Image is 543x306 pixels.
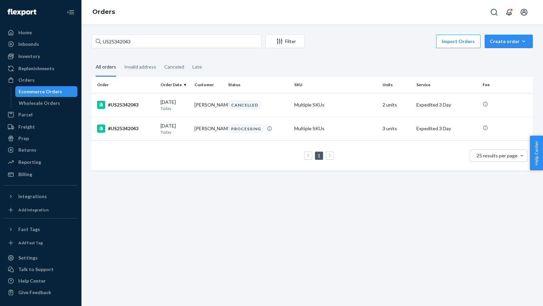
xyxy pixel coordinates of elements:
a: Reporting [4,157,77,168]
div: CANCELLED [228,100,261,110]
button: Import Orders [436,35,481,48]
div: Canceled [164,58,184,76]
img: Flexport logo [7,9,36,16]
p: Today [161,129,189,135]
div: Replenishments [18,65,54,72]
div: Home [18,29,32,36]
div: Billing [18,171,32,178]
div: Inventory [18,53,40,60]
button: Open notifications [502,5,516,19]
td: 2 units [380,93,414,117]
button: Close Navigation [64,5,77,19]
div: Late [192,58,202,76]
td: [PERSON_NAME] [192,117,226,140]
div: Returns [18,147,36,153]
a: Page 1 is your current page [316,153,322,158]
a: Settings [4,252,77,263]
th: SKU [292,77,380,93]
button: Talk to Support [4,264,77,275]
button: Open Search Box [487,5,501,19]
div: Invalid address [124,58,156,76]
div: Settings [18,254,38,261]
div: Inbounds [18,41,39,47]
button: Open account menu [517,5,531,19]
div: [DATE] [161,122,189,135]
td: Multiple SKUs [292,93,380,117]
a: Billing [4,169,77,180]
th: Fee [480,77,533,93]
div: All orders [96,58,116,77]
p: Today [161,106,189,111]
a: Orders [4,75,77,85]
div: Add Integration [18,207,49,213]
button: Fast Tags [4,224,77,235]
td: 3 units [380,117,414,140]
div: Talk to Support [18,266,54,273]
a: Replenishments [4,63,77,74]
a: Prep [4,133,77,144]
div: #US25342043 [97,101,155,109]
div: Reporting [18,159,41,166]
button: Create order [485,35,533,48]
a: Ecommerce Orders [15,86,78,97]
div: Wholesale Orders [19,100,60,107]
a: Parcel [4,109,77,120]
a: Inbounds [4,39,77,50]
input: Search orders [92,35,261,48]
th: Units [380,77,414,93]
a: Add Integration [4,205,77,215]
div: Filter [266,38,304,45]
div: [DATE] [161,99,189,111]
a: Help Center [4,275,77,286]
a: Add Fast Tag [4,237,77,248]
p: Expedited 3 Day [416,101,477,108]
div: Customer [194,82,223,88]
a: Home [4,27,77,38]
div: Create order [490,38,528,45]
div: Ecommerce Orders [19,88,62,95]
th: Order Date [158,77,192,93]
div: Parcel [18,111,33,118]
div: Add Fast Tag [18,240,43,246]
div: Give Feedback [18,289,51,296]
button: Integrations [4,191,77,202]
iframe: Opens a widget where you can chat to one of our agents [499,286,536,303]
p: Expedited 3 Day [416,125,477,132]
th: Order [92,77,158,93]
div: Orders [18,77,35,83]
div: #US25342043 [97,125,155,133]
a: Inventory [4,51,77,62]
button: Help Center [530,136,543,170]
th: Service [414,77,480,93]
a: Wholesale Orders [15,98,78,109]
div: PROCESSING [228,124,264,133]
td: Multiple SKUs [292,117,380,140]
button: Give Feedback [4,287,77,298]
a: Orders [92,8,115,16]
div: Fast Tags [18,226,40,233]
div: Help Center [18,278,46,284]
th: Status [225,77,292,93]
button: Filter [265,35,305,48]
div: Freight [18,123,35,130]
a: Freight [4,121,77,132]
div: Prep [18,135,29,142]
td: [PERSON_NAME] [192,93,226,117]
span: 25 results per page [476,153,518,158]
ol: breadcrumbs [87,2,120,22]
a: Returns [4,145,77,155]
div: Integrations [18,193,47,200]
